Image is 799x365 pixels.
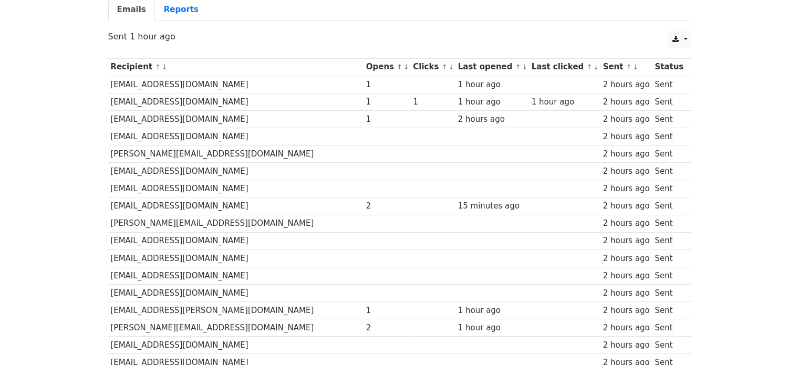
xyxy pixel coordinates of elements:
td: [PERSON_NAME][EMAIL_ADDRESS][DOMAIN_NAME] [108,145,364,163]
td: Sent [652,232,686,249]
div: 15 minutes ago [458,200,526,212]
td: Sent [652,93,686,110]
div: 2 hours ago [603,305,649,317]
td: [EMAIL_ADDRESS][DOMAIN_NAME] [108,337,364,354]
td: Sent [652,284,686,301]
td: [EMAIL_ADDRESS][DOMAIN_NAME] [108,128,364,145]
td: Sent [652,302,686,319]
th: Status [652,58,686,76]
div: 2 hours ago [603,322,649,334]
a: ↑ [586,63,592,71]
div: 2 hours ago [603,235,649,247]
div: 1 [366,305,408,317]
a: ↓ [162,63,168,71]
th: Clicks [410,58,455,76]
div: 2 [366,322,408,334]
td: [EMAIL_ADDRESS][DOMAIN_NAME] [108,284,364,301]
td: Sent [652,180,686,197]
div: 1 [413,96,453,108]
th: Opens [364,58,411,76]
td: [EMAIL_ADDRESS][DOMAIN_NAME] [108,249,364,267]
div: 2 hours ago [603,96,649,108]
td: Sent [652,249,686,267]
td: Sent [652,128,686,145]
td: Sent [652,76,686,93]
td: Sent [652,337,686,354]
td: [EMAIL_ADDRESS][DOMAIN_NAME] [108,163,364,180]
td: Sent [652,145,686,163]
div: 2 hours ago [603,113,649,126]
td: [EMAIL_ADDRESS][DOMAIN_NAME] [108,197,364,215]
a: ↓ [522,63,527,71]
td: [EMAIL_ADDRESS][DOMAIN_NAME] [108,267,364,284]
th: Sent [600,58,652,76]
div: 2 hours ago [603,200,649,212]
div: 2 hours ago [603,165,649,178]
td: [EMAIL_ADDRESS][DOMAIN_NAME] [108,180,364,197]
a: ↑ [515,63,521,71]
a: ↓ [448,63,454,71]
div: 1 hour ago [458,305,526,317]
div: 1 [366,113,408,126]
div: 2 hours ago [603,339,649,351]
div: 1 hour ago [458,96,526,108]
div: 2 hours ago [603,183,649,195]
div: 2 [366,200,408,212]
div: 1 [366,79,408,91]
div: 2 hours ago [458,113,526,126]
div: 2 hours ago [603,253,649,265]
div: 1 hour ago [458,79,526,91]
a: ↓ [403,63,409,71]
td: [EMAIL_ADDRESS][PERSON_NAME][DOMAIN_NAME] [108,302,364,319]
td: Sent [652,110,686,128]
td: Sent [652,319,686,337]
div: 2 hours ago [603,287,649,299]
td: [EMAIL_ADDRESS][DOMAIN_NAME] [108,110,364,128]
div: 1 hour ago [532,96,598,108]
div: 2 hours ago [603,217,649,230]
th: Recipient [108,58,364,76]
p: Sent 1 hour ago [108,31,691,42]
th: Last opened [455,58,529,76]
div: 2 hours ago [603,148,649,160]
a: ↑ [626,63,632,71]
td: Sent [652,267,686,284]
div: 2 hours ago [603,270,649,282]
a: ↑ [155,63,161,71]
td: [PERSON_NAME][EMAIL_ADDRESS][DOMAIN_NAME] [108,215,364,232]
iframe: Chat Widget [746,315,799,365]
div: 2 hours ago [603,79,649,91]
td: Sent [652,215,686,232]
a: ↓ [593,63,599,71]
td: [EMAIL_ADDRESS][DOMAIN_NAME] [108,232,364,249]
td: [PERSON_NAME][EMAIL_ADDRESS][DOMAIN_NAME] [108,319,364,337]
td: [EMAIL_ADDRESS][DOMAIN_NAME] [108,76,364,93]
td: Sent [652,163,686,180]
div: 2 hours ago [603,131,649,143]
a: ↑ [442,63,448,71]
div: 1 hour ago [458,322,526,334]
td: [EMAIL_ADDRESS][DOMAIN_NAME] [108,93,364,110]
a: ↑ [397,63,402,71]
td: Sent [652,197,686,215]
div: 1 [366,96,408,108]
a: ↓ [632,63,638,71]
th: Last clicked [529,58,600,76]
